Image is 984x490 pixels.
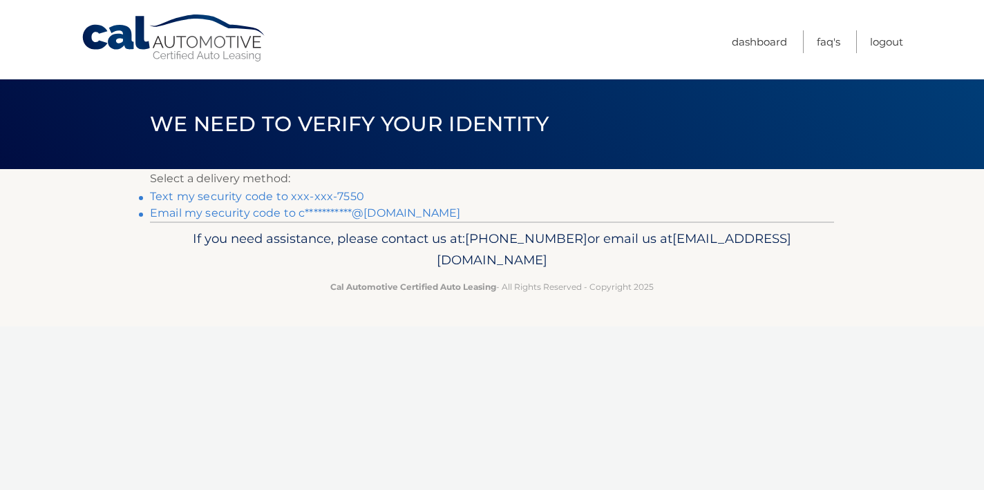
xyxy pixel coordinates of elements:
[150,169,834,188] p: Select a delivery method:
[150,190,364,203] a: Text my security code to xxx-xxx-7550
[732,30,787,53] a: Dashboard
[870,30,903,53] a: Logout
[817,30,840,53] a: FAQ's
[159,228,825,272] p: If you need assistance, please contact us at: or email us at
[330,282,496,292] strong: Cal Automotive Certified Auto Leasing
[465,231,587,246] span: [PHONE_NUMBER]
[150,111,549,137] span: We need to verify your identity
[159,280,825,294] p: - All Rights Reserved - Copyright 2025
[81,14,267,63] a: Cal Automotive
